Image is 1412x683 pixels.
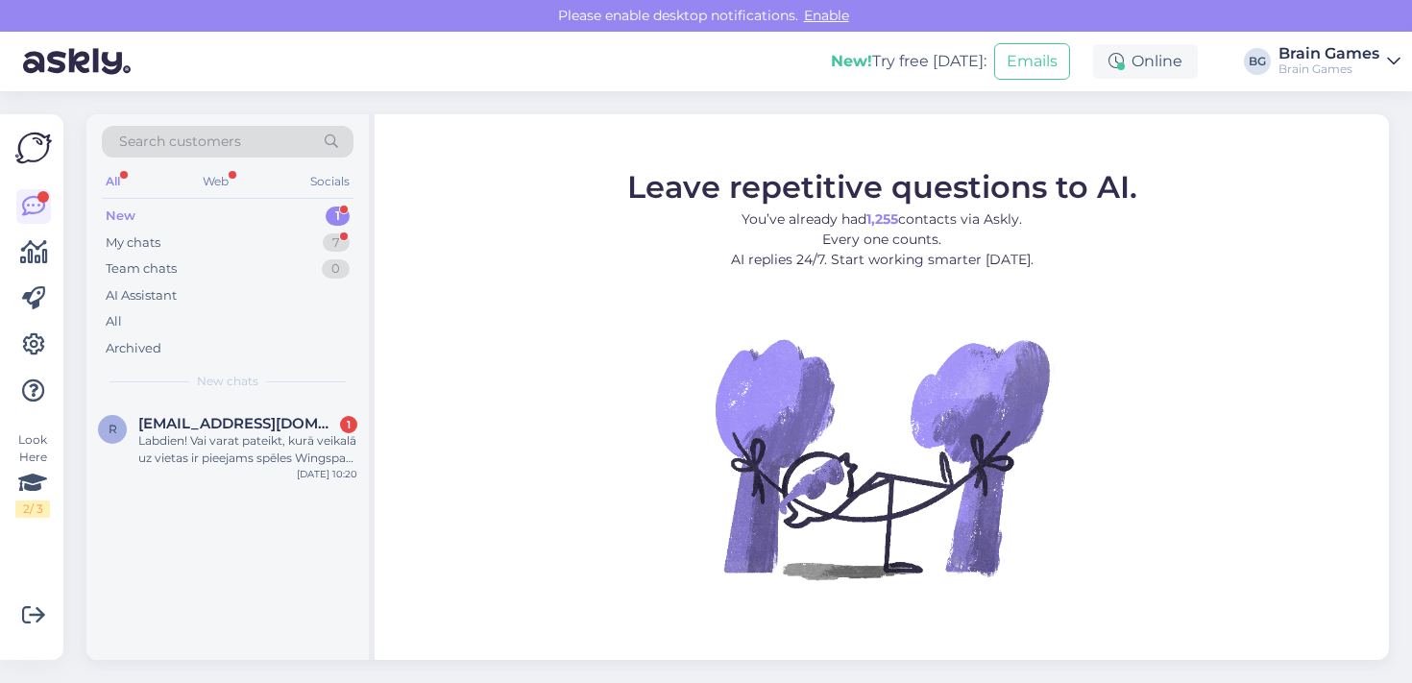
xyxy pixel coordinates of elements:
[119,132,241,152] span: Search customers
[106,233,160,253] div: My chats
[798,7,855,24] span: Enable
[106,286,177,305] div: AI Assistant
[831,50,986,73] div: Try free [DATE]:
[831,52,872,70] b: New!
[1093,44,1198,79] div: Online
[106,207,135,226] div: New
[1278,46,1379,61] div: Brain Games
[102,169,124,194] div: All
[709,285,1055,631] img: No Chat active
[297,467,357,481] div: [DATE] 10:20
[15,130,52,166] img: Askly Logo
[109,422,117,436] span: r
[627,209,1137,270] p: You’ve already had contacts via Askly. Every one counts. AI replies 24/7. Start working smarter [...
[138,432,357,467] div: Labdien! Vai varat pateikt, kurā veikalā uz vietas ir pieejams spēles Wingspan Āzijas paplašināju...
[15,500,50,518] div: 2 / 3
[1278,46,1400,77] a: Brain GamesBrain Games
[106,339,161,358] div: Archived
[340,416,357,433] div: 1
[15,431,50,518] div: Look Here
[138,415,338,432] span: r.redforda@gmail.com
[306,169,353,194] div: Socials
[627,168,1137,206] span: Leave repetitive questions to AI.
[994,43,1070,80] button: Emails
[866,210,898,228] b: 1,255
[199,169,232,194] div: Web
[1278,61,1379,77] div: Brain Games
[197,373,258,390] span: New chats
[323,233,350,253] div: 7
[1244,48,1271,75] div: BG
[326,207,350,226] div: 1
[322,259,350,279] div: 0
[106,312,122,331] div: All
[106,259,177,279] div: Team chats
